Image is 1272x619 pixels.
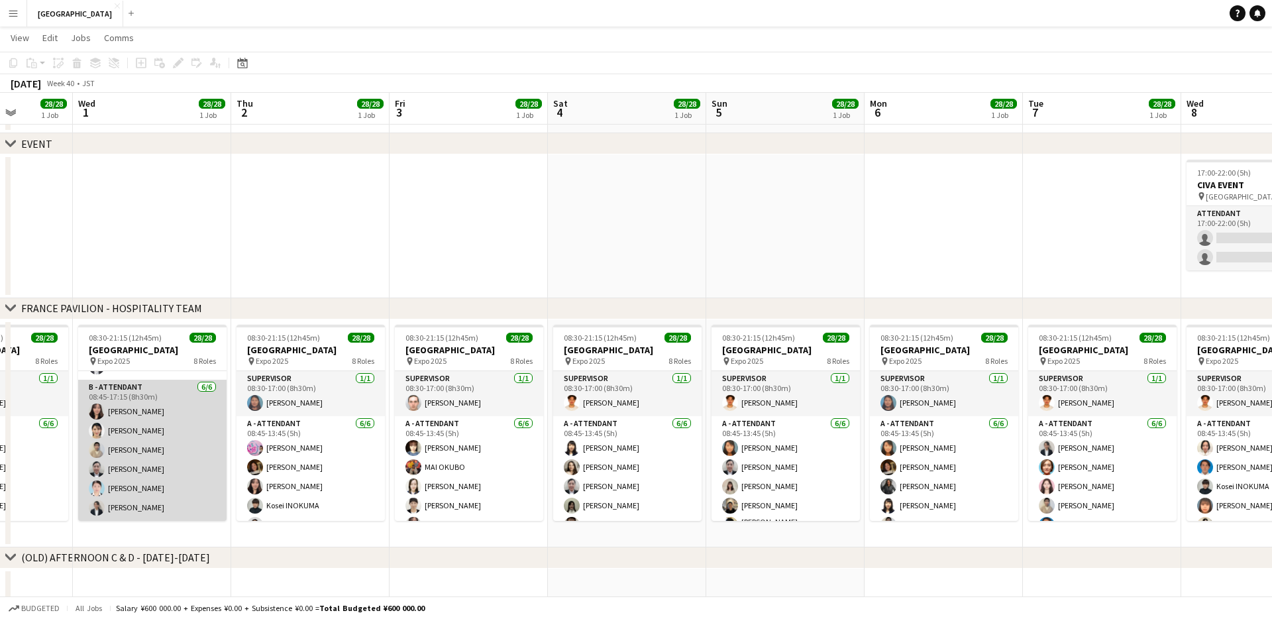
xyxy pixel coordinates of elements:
[553,344,702,356] h3: [GEOGRAPHIC_DATA]
[35,356,58,366] span: 8 Roles
[1028,325,1177,521] app-job-card: 08:30-21:15 (12h45m)28/28[GEOGRAPHIC_DATA] Expo 20258 RolesSUPERVISOR1/108:30-17:00 (8h30m)[PERSO...
[880,333,953,343] span: 08:30-21:15 (12h45m)
[82,78,95,88] div: JST
[731,356,763,366] span: Expo 2025
[870,416,1018,557] app-card-role: A - ATTENDANT6/608:45-13:45 (5h)[PERSON_NAME][PERSON_NAME][PERSON_NAME][PERSON_NAME][PERSON_NAME]
[506,333,533,343] span: 28/28
[37,29,63,46] a: Edit
[664,333,691,343] span: 28/28
[97,356,130,366] span: Expo 2025
[5,29,34,46] a: View
[1028,416,1177,557] app-card-role: A - ATTENDANT6/608:45-13:45 (5h)[PERSON_NAME][PERSON_NAME][PERSON_NAME][PERSON_NAME][PERSON_NAME]
[572,356,605,366] span: Expo 2025
[73,603,105,613] span: All jobs
[832,99,859,109] span: 28/28
[31,333,58,343] span: 28/28
[235,105,253,120] span: 2
[116,603,425,613] div: Salary ¥600 000.00 + Expenses ¥0.00 + Subsistence ¥0.00 =
[870,325,1018,521] app-job-card: 08:30-21:15 (12h45m)28/28[GEOGRAPHIC_DATA] Expo 20258 RolesSUPERVISOR1/108:30-17:00 (8h30m)[PERSO...
[27,1,123,27] button: [GEOGRAPHIC_DATA]
[712,416,860,561] app-card-role: A - ATTENDANT6/608:45-13:45 (5h)[PERSON_NAME][PERSON_NAME][PERSON_NAME][PERSON_NAME][PERSON_NAME]...
[71,32,91,44] span: Jobs
[1047,356,1080,366] span: Expo 2025
[21,551,210,564] div: (OLD) AFTERNOON C & D - [DATE]-[DATE]
[990,99,1017,109] span: 28/28
[44,78,77,88] span: Week 40
[1143,356,1166,366] span: 8 Roles
[78,325,227,521] app-job-card: 08:30-21:15 (12h45m)28/28[GEOGRAPHIC_DATA] Expo 20258 RolesSena MOON[PERSON_NAME][PERSON_NAME]B -...
[889,356,922,366] span: Expo 2025
[247,333,320,343] span: 08:30-21:15 (12h45m)
[237,325,385,521] app-job-card: 08:30-21:15 (12h45m)28/28[GEOGRAPHIC_DATA] Expo 20258 RolesSUPERVISOR1/108:30-17:00 (8h30m)[PERSO...
[76,105,95,120] span: 1
[256,356,288,366] span: Expo 2025
[868,105,887,120] span: 6
[516,110,541,120] div: 1 Job
[395,344,543,356] h3: [GEOGRAPHIC_DATA]
[553,371,702,416] app-card-role: SUPERVISOR1/108:30-17:00 (8h30m)[PERSON_NAME]
[358,110,383,120] div: 1 Job
[833,110,858,120] div: 1 Job
[199,99,225,109] span: 28/28
[712,371,860,416] app-card-role: SUPERVISOR1/108:30-17:00 (8h30m)[PERSON_NAME]
[41,110,66,120] div: 1 Job
[352,356,374,366] span: 8 Roles
[870,344,1018,356] h3: [GEOGRAPHIC_DATA]
[21,302,202,315] div: FRANCE PAVILION - HOSPITALITY TEAM
[405,333,478,343] span: 08:30-21:15 (12h45m)
[40,99,67,109] span: 28/28
[553,97,568,109] span: Sat
[510,356,533,366] span: 8 Roles
[395,97,405,109] span: Fri
[357,99,384,109] span: 28/28
[21,604,60,613] span: Budgeted
[1185,105,1204,120] span: 8
[1149,99,1175,109] span: 28/28
[668,356,691,366] span: 8 Roles
[237,416,385,557] app-card-role: A - ATTENDANT6/608:45-13:45 (5h)[PERSON_NAME][PERSON_NAME][PERSON_NAME]Kosei INOKUMA[PERSON_NAME]
[1187,97,1204,109] span: Wed
[237,344,385,356] h3: [GEOGRAPHIC_DATA]
[870,371,1018,416] app-card-role: SUPERVISOR1/108:30-17:00 (8h30m)[PERSON_NAME]
[7,601,62,616] button: Budgeted
[237,371,385,416] app-card-role: SUPERVISOR1/108:30-17:00 (8h30m)[PERSON_NAME]
[1028,97,1043,109] span: Tue
[1197,168,1251,178] span: 17:00-22:00 (5h)
[99,29,139,46] a: Comms
[553,325,702,521] app-job-card: 08:30-21:15 (12h45m)28/28[GEOGRAPHIC_DATA] Expo 20258 RolesSUPERVISOR1/108:30-17:00 (8h30m)[PERSO...
[712,97,727,109] span: Sun
[11,32,29,44] span: View
[712,325,860,521] app-job-card: 08:30-21:15 (12h45m)28/28[GEOGRAPHIC_DATA] Expo 20258 RolesSUPERVISOR1/108:30-17:00 (8h30m)[PERSO...
[395,416,543,557] app-card-role: A - ATTENDANT6/608:45-13:45 (5h)[PERSON_NAME]MAI OKUBO[PERSON_NAME][PERSON_NAME][PERSON_NAME]
[1197,333,1270,343] span: 08:30-21:15 (12h45m)
[78,344,227,356] h3: [GEOGRAPHIC_DATA]
[985,356,1008,366] span: 8 Roles
[78,97,95,109] span: Wed
[1028,344,1177,356] h3: [GEOGRAPHIC_DATA]
[393,105,405,120] span: 3
[1139,333,1166,343] span: 28/28
[395,371,543,416] app-card-role: SUPERVISOR1/108:30-17:00 (8h30m)[PERSON_NAME]
[515,99,542,109] span: 28/28
[674,99,700,109] span: 28/28
[11,77,41,90] div: [DATE]
[189,333,216,343] span: 28/28
[42,32,58,44] span: Edit
[870,97,887,109] span: Mon
[553,416,702,557] app-card-role: A - ATTENDANT6/608:45-13:45 (5h)[PERSON_NAME][PERSON_NAME][PERSON_NAME][PERSON_NAME][PERSON_NAME]
[21,137,52,150] div: EVENT
[823,333,849,343] span: 28/28
[1206,356,1238,366] span: Expo 2025
[319,603,425,613] span: Total Budgeted ¥600 000.00
[1149,110,1175,120] div: 1 Job
[193,356,216,366] span: 8 Roles
[104,32,134,44] span: Comms
[551,105,568,120] span: 4
[395,325,543,521] div: 08:30-21:15 (12h45m)28/28[GEOGRAPHIC_DATA] Expo 20258 RolesSUPERVISOR1/108:30-17:00 (8h30m)[PERSO...
[674,110,700,120] div: 1 Job
[991,110,1016,120] div: 1 Job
